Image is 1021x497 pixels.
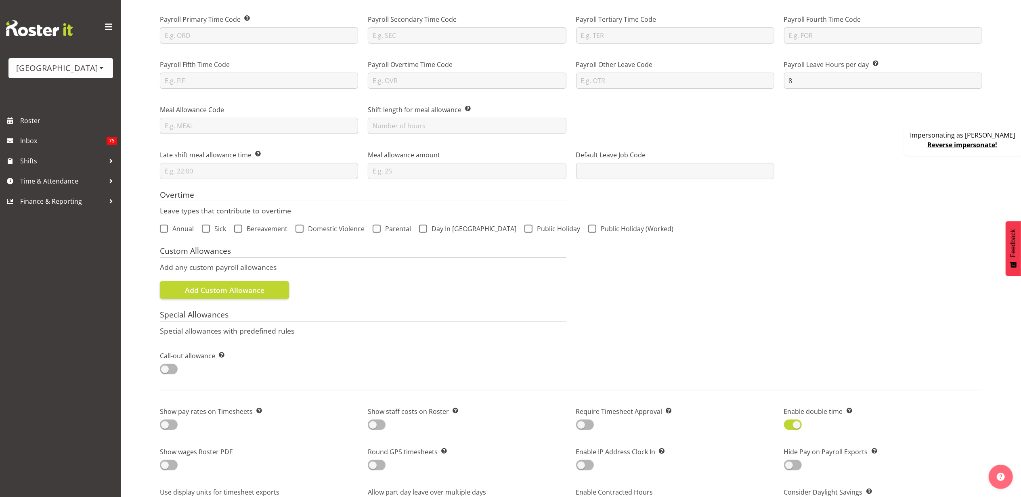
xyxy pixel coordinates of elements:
[368,487,566,497] label: Allow part day leave over multiple days
[576,150,774,160] label: Default Leave Job Code
[20,155,105,167] span: Shifts
[368,15,566,24] label: Payroll Secondary Time Code
[997,473,1005,481] img: help-xxl-2.png
[910,130,1015,140] p: Impersonating as [PERSON_NAME]
[576,60,774,69] label: Payroll Other Leave Code
[368,163,566,179] input: E.g. 25
[210,225,226,233] span: Sick
[427,225,516,233] span: Day In [GEOGRAPHIC_DATA]
[576,15,774,24] label: Payroll Tertiary Time Code
[784,487,982,497] label: Consider Daylight Savings
[160,281,289,299] button: Add Custom Allowance
[368,27,566,44] input: E.g. SEC
[368,150,566,160] label: Meal allowance amount
[6,20,73,36] img: Rosterit website logo
[20,115,117,127] span: Roster
[928,140,998,149] a: Reverse impersonate!
[242,225,287,233] span: Bereavement
[160,407,358,416] label: Show pay rates on Timesheets
[20,135,107,147] span: Inbox
[160,105,358,115] label: Meal Allowance Code
[160,310,566,322] h4: Special Allowances
[160,246,566,258] h4: Custom Allowances
[160,60,358,69] label: Payroll Fifth Time Code
[160,263,566,271] p: Add any custom payroll allowances
[160,447,358,457] label: Show wages Roster PDF
[784,27,982,44] input: E.g. FOR
[20,175,105,187] span: Time & Attendance
[160,27,358,44] input: E.g. ORD
[304,225,365,233] span: Domestic Violence
[160,150,358,160] label: Late shift meal allowance time
[160,190,566,202] h4: Overtime
[368,73,566,89] input: E.g. OVR
[368,60,566,69] label: Payroll Overtime Time Code
[784,407,982,416] label: Enable double time
[160,326,566,335] p: Special allowances with predefined rules
[576,487,774,497] label: Enable Contracted Hours
[20,195,105,207] span: Finance & Reporting
[160,351,317,361] label: Call-out allowance
[784,447,982,457] label: Hide Pay on Payroll Exports
[368,447,566,457] label: Round GPS timesheets
[576,27,774,44] input: E.g. TER
[533,225,580,233] span: Public Holiday
[1006,221,1021,276] button: Feedback - Show survey
[368,105,566,115] label: Shift length for meal allowance
[381,225,411,233] span: Parental
[784,60,982,69] label: Payroll Leave Hours per day
[1010,229,1017,257] span: Feedback
[160,118,358,134] input: E.g. MEAL
[160,73,358,89] input: E.g. FIF
[160,206,566,215] p: Leave types that contribute to overtime
[160,163,358,179] input: E.g. 22:00
[784,15,982,24] label: Payroll Fourth Time Code
[596,225,673,233] span: Public Holiday (Worked)
[368,118,566,134] input: Number of hours
[160,487,358,497] label: Use display units for timesheet exports
[185,285,264,295] span: Add Custom Allowance
[576,407,774,416] label: Require Timesheet Approval
[17,62,105,74] div: [GEOGRAPHIC_DATA]
[160,15,358,24] label: Payroll Primary Time Code
[107,137,117,145] span: 75
[368,407,566,416] label: Show staff costs on Roster
[576,447,774,457] label: Enable IP Address Clock In
[576,73,774,89] input: E.g. OTR
[168,225,194,233] span: Annual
